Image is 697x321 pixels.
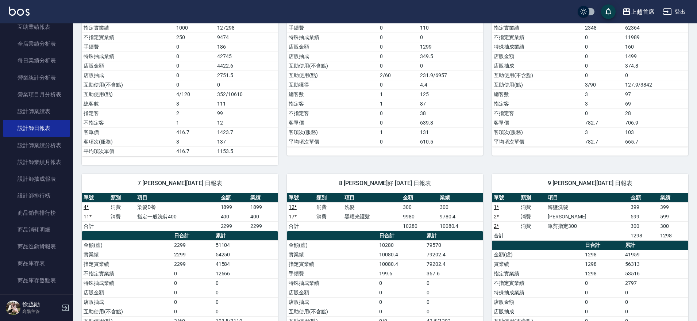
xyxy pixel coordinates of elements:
td: 互助使用(不含點) [82,307,172,316]
td: 1 [378,89,418,99]
td: 總客數 [287,89,378,99]
td: 367.6 [425,269,483,278]
th: 累計 [623,241,688,250]
a: 設計師排行榜 [3,187,70,204]
td: 300 [629,221,659,231]
td: 1298 [583,259,623,269]
th: 累計 [214,231,278,241]
td: 160 [623,42,688,51]
td: 指定實業績 [82,259,172,269]
td: 總客數 [492,89,583,99]
td: 0 [583,70,623,80]
th: 日合計 [583,241,623,250]
td: 1 [378,99,418,108]
td: 0 [377,297,425,307]
td: 110 [418,23,483,33]
td: 互助使用(不含點) [287,307,377,316]
th: 項目 [343,193,401,203]
td: 10080.4 [377,259,425,269]
td: 79570 [425,240,483,250]
td: 客單價 [82,127,174,137]
td: 0 [623,288,688,297]
td: 指定客 [492,99,583,108]
a: 設計師抽成報表 [3,171,70,187]
td: 特殊抽成業績 [82,278,172,288]
td: 0 [418,61,483,70]
th: 金額 [219,193,249,203]
td: 0 [174,42,215,51]
div: 上越首席 [631,7,654,16]
th: 單號 [492,193,519,203]
td: 0 [425,288,483,297]
a: 營業統計分析表 [3,69,70,86]
td: 店販抽成 [287,51,378,61]
td: 0 [623,307,688,316]
td: 127298 [215,23,278,33]
td: 9780.4 [438,212,483,221]
td: 0 [174,70,215,80]
td: 互助使用(點) [492,80,583,89]
td: 0 [377,278,425,288]
td: 0 [583,307,623,316]
td: 消費 [519,221,546,231]
td: 2751.5 [215,70,278,80]
td: 0 [378,118,418,127]
td: 合計 [492,231,519,240]
td: 1899 [219,202,249,212]
img: Logo [9,7,30,16]
td: 300 [658,221,688,231]
a: 設計師業績分析表 [3,137,70,154]
a: 每日業績分析表 [3,52,70,69]
a: 商品庫存表 [3,255,70,272]
th: 單號 [82,193,109,203]
td: 0 [378,80,418,89]
td: 實業績 [287,250,377,259]
td: 131 [418,127,483,137]
td: 97 [623,89,688,99]
td: 平均項次單價 [492,137,583,146]
td: 0 [215,80,278,89]
td: 0 [378,33,418,42]
td: 2299 [172,250,213,259]
td: 不指定實業績 [82,33,174,42]
td: 1 [174,118,215,127]
td: 9474 [215,33,278,42]
td: 特殊抽成業績 [287,33,378,42]
td: 374.8 [623,61,688,70]
td: 金額(虛) [82,240,172,250]
td: 250 [174,33,215,42]
td: 10280 [401,221,438,231]
img: Person [6,301,20,315]
span: 8 [PERSON_NAME]好 [DATE] 日報表 [296,180,474,187]
td: 665.7 [623,137,688,146]
td: 指定實業績 [287,259,377,269]
td: 0 [378,108,418,118]
td: 互助獲得 [287,80,378,89]
td: 10080.4 [438,221,483,231]
td: 1499 [623,51,688,61]
td: 指定一般洗剪400 [135,212,219,221]
button: save [601,4,616,19]
td: 不指定客 [287,108,378,118]
a: 商品銷售排行榜 [3,205,70,221]
td: 互助使用(不含點) [287,61,378,70]
th: 日合計 [172,231,213,241]
td: 0 [172,307,213,316]
td: 0 [583,33,623,42]
td: 2348 [583,23,623,33]
td: 599 [658,212,688,221]
th: 業績 [658,193,688,203]
td: 2797 [623,278,688,288]
td: 0 [425,307,483,316]
td: 互助使用(不含點) [492,70,583,80]
td: 54250 [214,250,278,259]
a: 全店業績分析表 [3,35,70,52]
table: a dense table [82,193,278,231]
td: 金額(虛) [492,250,583,259]
td: 店販金額 [82,288,172,297]
td: 2/60 [378,70,418,80]
td: 2299 [249,221,278,231]
td: 0 [378,42,418,51]
td: 79202.4 [425,250,483,259]
p: 高階主管 [22,308,59,315]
